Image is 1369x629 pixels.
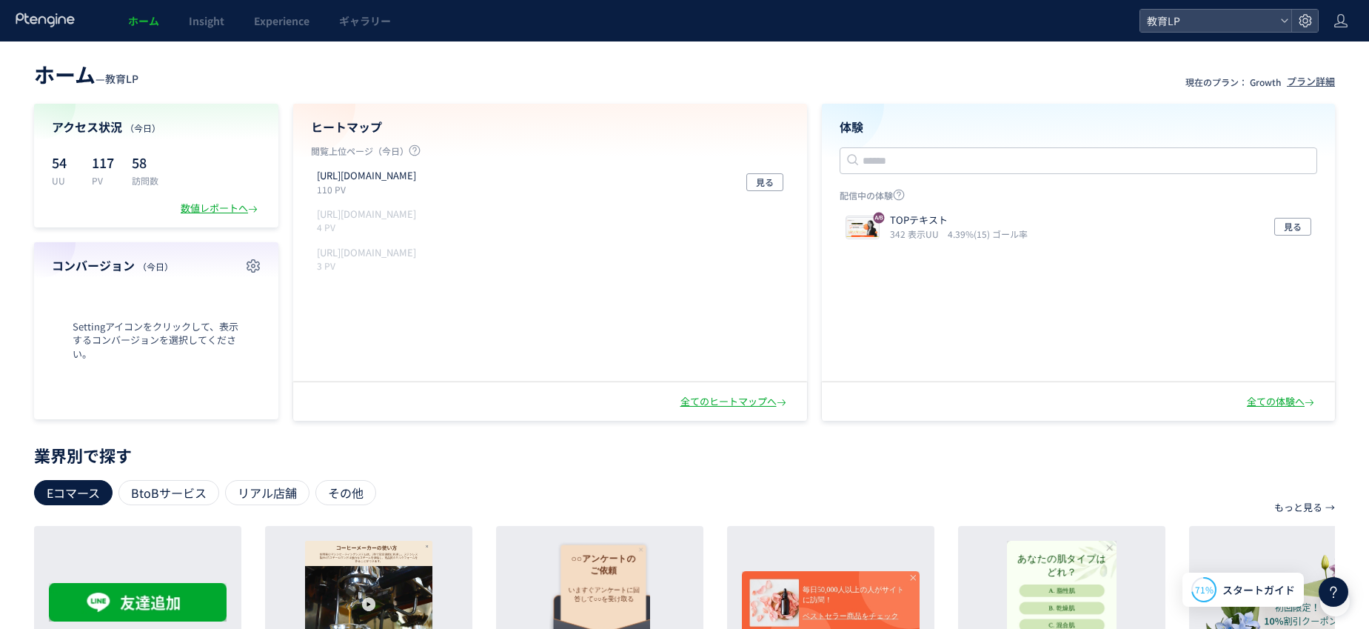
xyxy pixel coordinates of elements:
[52,174,74,187] p: UU
[1185,76,1281,88] p: 現在のプラン： Growth
[118,480,219,505] div: BtoBサービス
[128,13,159,28] span: ホーム
[1274,218,1311,236] button: 見る
[1222,582,1295,598] span: スタートガイド
[225,480,309,505] div: リアル店舗
[317,183,422,196] p: 110 PV
[311,119,789,136] h4: ヒートマップ
[34,59,96,89] span: ホーム
[317,169,416,183] p: https://kyouikutenshoku.com/LP1
[317,246,416,260] p: https://kyouikutenshoku.com/LP2/thanks.html
[92,174,114,187] p: PV
[138,260,173,273] span: （今日）
[1142,10,1274,32] span: 教育LP
[890,227,945,240] i: 342 表示UU
[132,150,158,174] p: 58
[1325,495,1335,520] p: →
[317,207,416,222] p: https://kyouikutenshoku.com/LP1/thanks.html
[840,189,1318,207] p: 配信中の体験
[52,257,261,274] h4: コンバージョン
[34,450,1335,459] p: 業界別で探す
[846,218,879,239] img: 89628a4e94d0609207151ad917b2af951760220204261.jpeg
[181,202,261,216] div: 数値レポートへ
[339,13,391,28] span: ギャラリー
[746,173,783,191] button: 見る
[52,320,261,362] span: Settingアイコンをクリックして、表示するコンバージョンを選択してください。
[34,59,138,89] div: —
[890,213,1022,227] p: TOPテキスト
[1247,395,1317,409] div: 全ての体験へ
[254,13,309,28] span: Experience
[1195,583,1214,596] span: 71%
[317,221,422,233] p: 4 PV
[840,119,1318,136] h4: 体験
[132,174,158,187] p: 訪問数
[311,144,789,163] p: 閲覧上位ページ（今日）
[92,150,114,174] p: 117
[680,395,789,409] div: 全てのヒートマップへ
[105,71,138,86] span: 教育LP
[948,227,1028,240] i: 4.39%(15) ゴール率
[189,13,224,28] span: Insight
[34,480,113,505] div: Eコマース
[52,150,74,174] p: 54
[1284,218,1302,236] span: 見る
[52,119,261,136] h4: アクセス状況
[1274,495,1322,520] p: もっと見る
[315,480,376,505] div: その他
[125,122,161,134] span: （今日）
[1287,75,1335,89] div: プラン詳細
[756,173,774,191] span: 見る
[317,259,422,272] p: 3 PV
